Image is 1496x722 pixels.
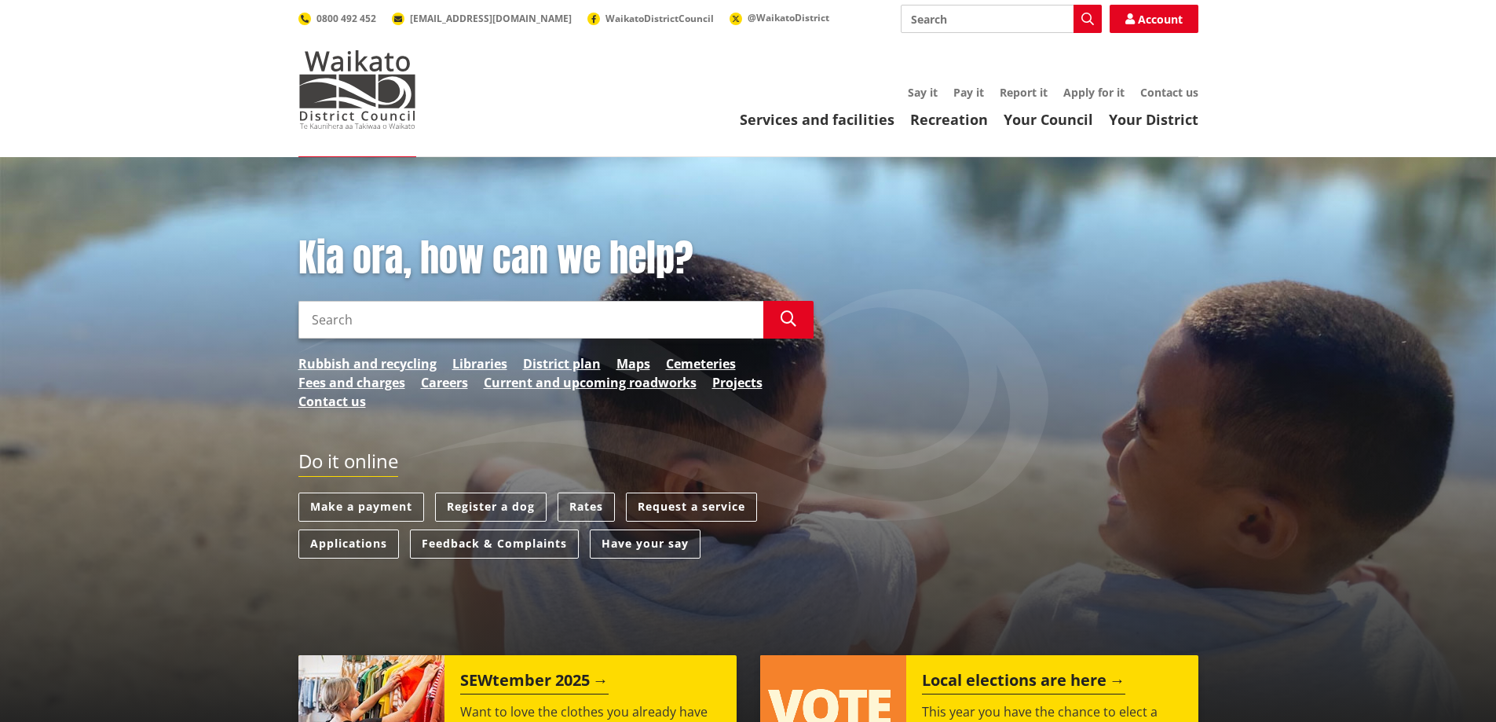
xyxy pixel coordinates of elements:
[298,530,399,559] a: Applications
[616,354,650,373] a: Maps
[298,450,398,478] h2: Do it online
[605,12,714,25] span: WaikatoDistrictCouncil
[298,236,814,281] h1: Kia ora, how can we help?
[740,110,894,129] a: Services and facilities
[392,12,572,25] a: [EMAIL_ADDRESS][DOMAIN_NAME]
[730,11,829,24] a: @WaikatoDistrict
[421,373,468,392] a: Careers
[298,50,416,129] img: Waikato District Council - Te Kaunihera aa Takiwaa o Waikato
[908,85,938,100] a: Say it
[410,12,572,25] span: [EMAIL_ADDRESS][DOMAIN_NAME]
[590,530,700,559] a: Have your say
[748,11,829,24] span: @WaikatoDistrict
[523,354,601,373] a: District plan
[316,12,376,25] span: 0800 492 452
[1109,110,1198,129] a: Your District
[298,392,366,411] a: Contact us
[435,493,547,522] a: Register a dog
[1110,5,1198,33] a: Account
[410,530,579,559] a: Feedback & Complaints
[953,85,984,100] a: Pay it
[460,671,609,695] h2: SEWtember 2025
[298,354,437,373] a: Rubbish and recycling
[1140,85,1198,100] a: Contact us
[452,354,507,373] a: Libraries
[1000,85,1048,100] a: Report it
[1063,85,1125,100] a: Apply for it
[298,12,376,25] a: 0800 492 452
[587,12,714,25] a: WaikatoDistrictCouncil
[1004,110,1093,129] a: Your Council
[298,373,405,392] a: Fees and charges
[626,493,757,522] a: Request a service
[901,5,1102,33] input: Search input
[666,354,736,373] a: Cemeteries
[910,110,988,129] a: Recreation
[298,493,424,522] a: Make a payment
[298,301,763,339] input: Search input
[484,373,697,392] a: Current and upcoming roadworks
[922,671,1125,695] h2: Local elections are here
[558,493,615,522] a: Rates
[712,373,763,392] a: Projects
